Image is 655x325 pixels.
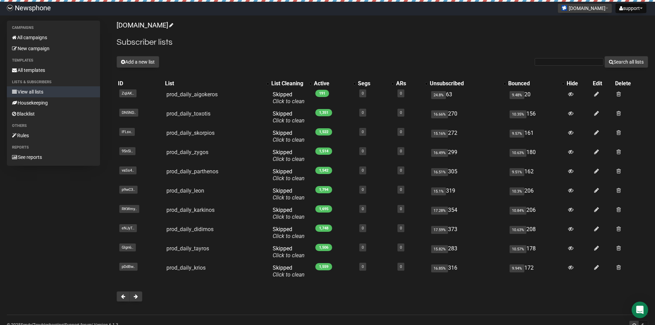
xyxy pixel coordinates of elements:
[7,78,100,86] li: Lists & subscribers
[315,167,332,174] span: 1,542
[273,91,305,105] span: Skipped
[428,165,507,185] td: 305
[273,168,305,182] span: Skipped
[507,165,565,185] td: 162
[119,263,138,271] span: pDdBw..
[117,36,648,48] h2: Subscriber lists
[119,109,138,117] span: DN5ND..
[507,79,565,88] th: Bounced: No sort applied, activate to apply an ascending sort
[273,207,305,220] span: Skipped
[7,43,100,54] a: New campaign
[7,122,100,130] li: Others
[510,264,524,272] span: 9.94%
[362,168,364,173] a: 0
[273,194,305,201] a: Click to clean
[510,245,526,253] span: 10.57%
[7,143,100,152] li: Reports
[510,130,524,138] span: 9.57%
[400,187,402,192] a: 0
[117,79,164,88] th: ID: No sort applied, sorting is disabled
[428,242,507,262] td: 283
[362,226,364,230] a: 0
[400,264,402,269] a: 0
[273,264,305,278] span: Skipped
[400,91,402,96] a: 0
[362,130,364,134] a: 0
[315,128,332,136] span: 1,522
[507,146,565,165] td: 180
[362,245,364,250] a: 0
[166,130,215,136] a: prod_daily_skorpios
[561,5,567,11] img: 4.jpg
[273,130,305,143] span: Skipped
[117,21,172,29] a: [DOMAIN_NAME]
[273,245,305,259] span: Skipped
[273,226,305,239] span: Skipped
[400,110,402,115] a: 0
[428,108,507,127] td: 270
[166,264,206,271] a: prod_daily_krios
[430,80,500,87] div: Unsubscribed
[166,110,210,117] a: prod_daily_toxotis
[431,264,448,272] span: 16.85%
[396,80,422,87] div: ARs
[119,243,136,251] span: Glgn6..
[315,244,332,251] span: 1,506
[428,223,507,242] td: 373
[164,79,270,88] th: List: No sort applied, activate to apply an ascending sort
[271,80,306,87] div: List Cleaning
[7,5,13,11] img: 5b85845664c3c003189964b57913b48e
[358,80,388,87] div: Segs
[7,130,100,141] a: Rules
[314,80,350,87] div: Active
[400,168,402,173] a: 0
[593,80,612,87] div: Edit
[117,56,159,68] button: Add a new list
[604,56,648,68] button: Search all lists
[166,168,218,175] a: prod_daily_parthenos
[507,223,565,242] td: 208
[166,91,218,98] a: prod_daily_aigokeros
[510,207,526,215] span: 10.84%
[510,91,524,99] span: 9.48%
[362,187,364,192] a: 0
[507,204,565,223] td: 206
[273,117,305,124] a: Click to clean
[119,224,137,232] span: eNJyT..
[357,79,395,88] th: Segs: No sort applied, activate to apply an ascending sort
[428,204,507,223] td: 354
[273,98,305,105] a: Click to clean
[507,242,565,262] td: 178
[7,65,100,76] a: All templates
[273,149,305,162] span: Skipped
[558,3,612,13] button: [DOMAIN_NAME]
[119,89,137,97] span: ZqlAK..
[273,252,305,259] a: Click to clean
[428,127,507,146] td: 272
[7,108,100,119] a: Blacklist
[273,156,305,162] a: Click to clean
[362,264,364,269] a: 0
[166,149,208,155] a: prod_daily_zygos
[119,147,135,155] span: 95n5i..
[428,88,507,108] td: 63
[510,187,524,195] span: 10.3%
[273,137,305,143] a: Click to clean
[362,91,364,96] a: 0
[7,32,100,43] a: All campaigns
[567,80,590,87] div: Hide
[400,149,402,153] a: 0
[507,108,565,127] td: 156
[119,166,137,174] span: vaSs4..
[431,130,448,138] span: 15.16%
[395,79,428,88] th: ARs: No sort applied, activate to apply an ascending sort
[315,263,332,270] span: 1,559
[507,127,565,146] td: 161
[362,110,364,115] a: 0
[315,90,329,97] span: 191
[273,187,305,201] span: Skipped
[166,187,204,194] a: prod_daily_leon
[431,245,448,253] span: 15.82%
[273,214,305,220] a: Click to clean
[119,128,135,136] span: lFLsv..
